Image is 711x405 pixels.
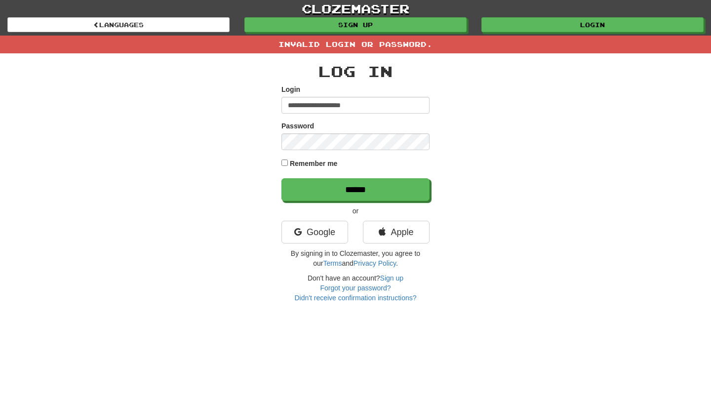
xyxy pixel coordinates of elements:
div: Don't have an account? [281,273,430,303]
p: By signing in to Clozemaster, you agree to our and . [281,248,430,268]
a: Privacy Policy [354,259,396,267]
a: Sign up [380,274,403,282]
a: Google [281,221,348,243]
a: Forgot your password? [320,284,391,292]
a: Terms [323,259,342,267]
a: Apple [363,221,430,243]
label: Login [281,84,300,94]
a: Languages [7,17,230,32]
h2: Log In [281,63,430,80]
a: Login [481,17,704,32]
label: Remember me [290,159,338,168]
a: Sign up [244,17,467,32]
a: Didn't receive confirmation instructions? [294,294,416,302]
label: Password [281,121,314,131]
p: or [281,206,430,216]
